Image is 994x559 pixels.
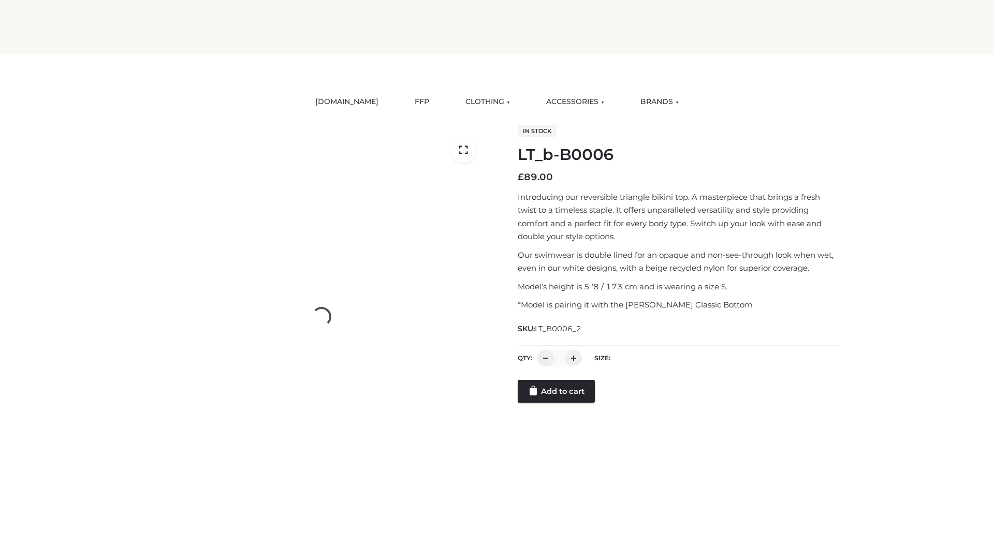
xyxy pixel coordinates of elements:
bdi: 89.00 [518,171,553,183]
p: Model’s height is 5 ‘8 / 173 cm and is wearing a size S. [518,280,840,293]
p: Our swimwear is double lined for an opaque and non-see-through look when wet, even in our white d... [518,248,840,275]
span: In stock [518,125,557,137]
a: FFP [407,91,437,113]
a: BRANDS [633,91,686,113]
p: Introducing our reversible triangle bikini top. A masterpiece that brings a fresh twist to a time... [518,190,840,243]
p: *Model is pairing it with the [PERSON_NAME] Classic Bottom [518,298,840,312]
a: CLOTHING [458,91,518,113]
label: QTY: [518,354,532,362]
label: Size: [594,354,610,362]
span: SKU: [518,322,582,335]
span: £ [518,171,524,183]
span: LT_B0006_2 [535,324,581,333]
h1: LT_b-B0006 [518,145,840,164]
a: [DOMAIN_NAME] [308,91,386,113]
a: ACCESSORIES [538,91,612,113]
a: Add to cart [518,380,595,403]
